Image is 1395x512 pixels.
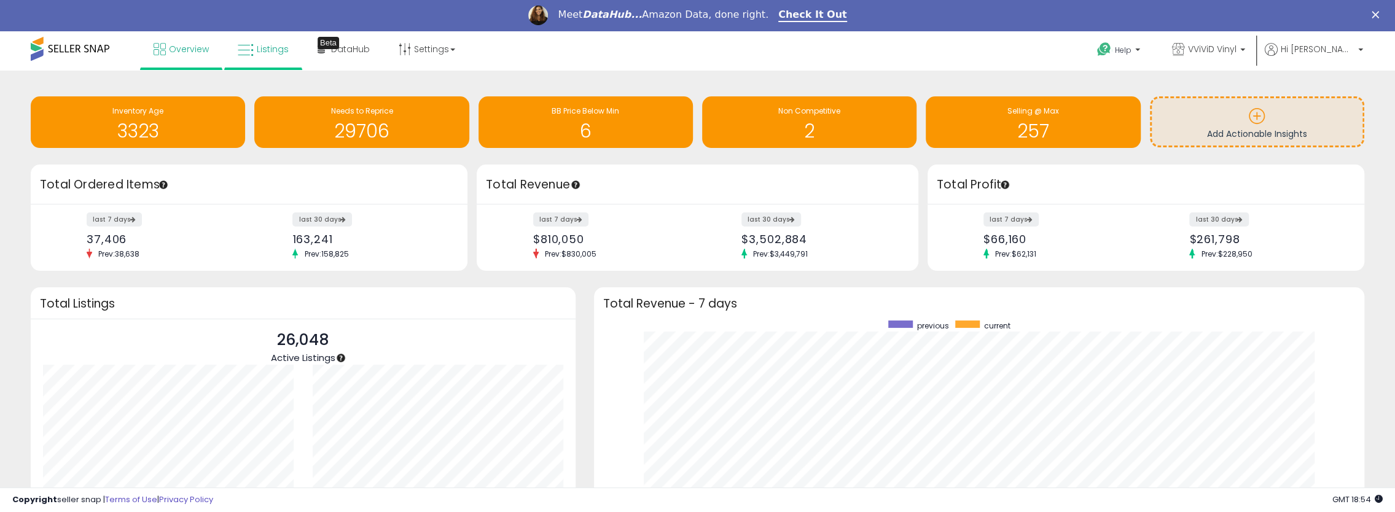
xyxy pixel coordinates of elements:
h1: 2 [708,121,910,141]
h3: Total Listings [40,299,566,308]
h3: Total Revenue [486,176,909,193]
div: $66,160 [983,233,1137,246]
span: VViViD Vinyl [1188,43,1237,55]
img: Profile image for Georgie [528,6,548,25]
a: Add Actionable Insights [1152,98,1362,145]
span: previous [917,320,949,331]
div: Tooltip anchor [570,179,581,190]
span: Active Listings [271,351,335,364]
a: Listings [229,31,298,68]
div: $3,502,884 [741,233,897,246]
h3: Total Ordered Items [40,176,458,193]
a: Help [1087,33,1152,71]
label: last 7 days [983,212,1039,227]
a: Inventory Age 3323 [31,96,245,148]
span: current [984,320,1010,331]
a: Settings [389,31,464,68]
label: last 7 days [533,212,588,227]
span: Prev: $228,950 [1195,249,1258,259]
label: last 30 days [741,212,801,227]
i: Get Help [1096,42,1112,57]
div: Tooltip anchor [318,37,339,49]
i: DataHub... [582,9,642,20]
span: Prev: $62,131 [989,249,1042,259]
span: Prev: 38,638 [92,249,146,259]
div: Tooltip anchor [999,179,1010,190]
h1: 3323 [37,121,239,141]
a: Selling @ Max 257 [926,96,1140,148]
div: seller snap | | [12,494,213,506]
a: Non Competitive 2 [702,96,916,148]
h3: Total Profit [937,176,1355,193]
a: Overview [144,31,218,68]
a: Privacy Policy [159,494,213,505]
h1: 29706 [260,121,463,141]
span: Prev: 158,825 [298,249,354,259]
span: BB Price Below Min [552,106,619,116]
span: DataHub [331,43,370,55]
div: Tooltip anchor [335,352,346,363]
label: last 30 days [292,212,352,227]
h1: 257 [932,121,1134,141]
a: Check It Out [778,9,847,22]
span: Listings [257,43,289,55]
a: DataHub [308,31,379,68]
p: 26,048 [271,328,335,352]
a: BB Price Below Min 6 [479,96,693,148]
div: 37,406 [87,233,240,246]
span: Inventory Age [112,106,163,116]
strong: Copyright [12,494,57,505]
label: last 7 days [87,212,142,227]
span: Prev: $3,449,791 [747,249,814,259]
a: Hi [PERSON_NAME] [1265,43,1363,71]
span: Selling @ Max [1007,106,1059,116]
label: last 30 days [1189,212,1249,227]
a: Terms of Use [105,494,157,505]
span: Non Competitive [778,106,840,116]
a: Needs to Reprice 29706 [254,96,469,148]
span: Overview [169,43,209,55]
span: Hi [PERSON_NAME] [1281,43,1354,55]
span: Needs to Reprice [330,106,393,116]
h1: 6 [485,121,687,141]
span: Add Actionable Insights [1207,128,1307,140]
a: VViViD Vinyl [1163,31,1254,71]
span: Prev: $830,005 [539,249,603,259]
div: Meet Amazon Data, done right. [558,9,768,21]
div: Tooltip anchor [158,179,169,190]
span: Help [1115,45,1131,55]
span: 2025-09-16 18:54 GMT [1332,494,1383,505]
div: Close [1372,11,1384,18]
div: $261,798 [1189,233,1343,246]
div: $810,050 [533,233,689,246]
div: 163,241 [292,233,446,246]
h3: Total Revenue - 7 days [603,299,1355,308]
